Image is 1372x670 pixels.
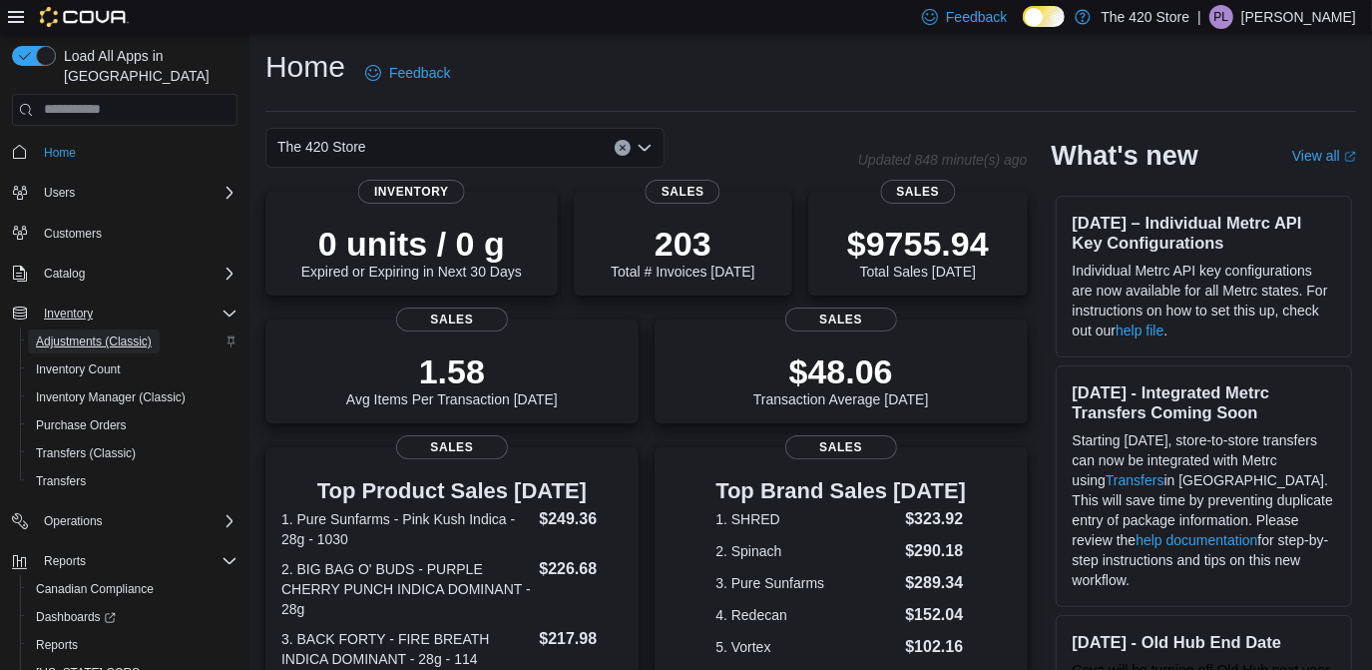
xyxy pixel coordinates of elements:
p: Starting [DATE], store-to-store transfers can now be integrated with Metrc using in [GEOGRAPHIC_D... [1073,430,1335,590]
span: Canadian Compliance [36,581,154,597]
button: Catalog [36,262,93,286]
img: Cova [40,7,129,27]
p: 1.58 [346,351,558,391]
dt: 3. BACK FORTY - FIRE BREATH INDICA DOMINANT - 28g - 114 [281,629,531,669]
dt: 2. Spinach [715,541,897,561]
button: Canadian Compliance [20,575,245,603]
svg: External link [1344,151,1356,163]
p: 0 units / 0 g [301,224,522,264]
dd: $152.04 [905,603,966,627]
a: help documentation [1136,532,1257,548]
span: Reports [44,553,86,569]
span: Sales [396,435,508,459]
dt: 3. Pure Sunfarms [715,573,897,593]
span: The 420 Store [277,135,366,159]
h2: What's new [1052,140,1198,172]
a: View allExternal link [1292,148,1356,164]
p: | [1197,5,1201,29]
span: Purchase Orders [28,413,237,437]
a: Inventory Count [28,357,129,381]
a: Transfers [1106,472,1164,488]
span: Customers [44,226,102,242]
span: Adjustments (Classic) [28,330,237,353]
p: $48.06 [753,351,929,391]
span: Inventory Count [28,357,237,381]
span: Inventory Manager (Classic) [28,385,237,409]
dt: 1. SHRED [715,509,897,529]
h3: Top Product Sales [DATE] [281,479,623,503]
a: Customers [36,222,110,246]
span: Inventory [36,302,237,326]
p: [PERSON_NAME] [1241,5,1356,29]
a: Adjustments (Classic) [28,330,160,353]
span: Inventory Count [36,361,121,377]
span: Operations [36,509,237,533]
h3: [DATE] - Old Hub End Date [1073,632,1335,652]
dd: $290.18 [905,539,966,563]
button: Operations [36,509,111,533]
span: Sales [396,308,508,332]
dd: $249.36 [539,507,622,531]
span: Transfers [36,473,86,489]
span: Adjustments (Classic) [36,334,152,349]
a: Dashboards [20,603,245,631]
dd: $102.16 [905,635,966,659]
span: Transfers (Classic) [28,441,237,465]
span: Catalog [44,266,85,282]
a: Transfers [28,469,94,493]
h3: Top Brand Sales [DATE] [715,479,966,503]
p: The 420 Store [1101,5,1189,29]
span: Customers [36,221,237,246]
div: Patrick Leuty [1209,5,1233,29]
button: Transfers [20,467,245,495]
a: Reports [28,633,86,657]
span: Users [44,185,75,201]
button: Adjustments (Classic) [20,328,245,355]
dt: 5. Vortex [715,637,897,657]
button: Catalog [4,260,245,288]
button: Clear input [615,140,631,156]
span: Transfers [28,469,237,493]
span: PL [1214,5,1229,29]
span: Load All Apps in [GEOGRAPHIC_DATA] [56,46,237,86]
span: Dark Mode [1023,27,1024,28]
dt: 2. BIG BAG O' BUDS - PURPLE CHERRY PUNCH INDICA DOMINANT - 28g [281,559,531,619]
div: Total # Invoices [DATE] [611,224,754,280]
button: Inventory [4,300,245,328]
button: Reports [20,631,245,659]
h3: [DATE] - Integrated Metrc Transfers Coming Soon [1073,382,1335,422]
dd: $226.68 [539,557,622,581]
span: Home [44,145,76,161]
div: Transaction Average [DATE] [753,351,929,407]
button: Users [36,181,83,205]
span: Purchase Orders [36,417,127,433]
span: Catalog [36,262,237,286]
p: $9755.94 [847,224,989,264]
span: Reports [36,549,237,573]
span: Inventory [44,306,93,322]
h1: Home [265,47,345,87]
button: Inventory Manager (Classic) [20,383,245,411]
span: Dashboards [28,605,237,629]
span: Feedback [389,63,450,83]
a: Home [36,141,84,165]
button: Operations [4,507,245,535]
span: Users [36,181,237,205]
span: Sales [785,435,897,459]
p: 203 [611,224,754,264]
p: Individual Metrc API key configurations are now available for all Metrc states. For instructions ... [1073,261,1335,340]
div: Total Sales [DATE] [847,224,989,280]
dt: 4. Redecan [715,605,897,625]
span: Reports [36,637,78,653]
span: Sales [785,308,897,332]
span: Inventory Manager (Classic) [36,389,186,405]
p: Updated 848 minute(s) ago [858,152,1028,168]
button: Transfers (Classic) [20,439,245,467]
button: Reports [36,549,94,573]
a: help file [1116,323,1163,338]
button: Users [4,179,245,207]
a: Canadian Compliance [28,577,162,601]
span: Sales [880,180,955,204]
a: Inventory Manager (Classic) [28,385,194,409]
button: Home [4,138,245,167]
